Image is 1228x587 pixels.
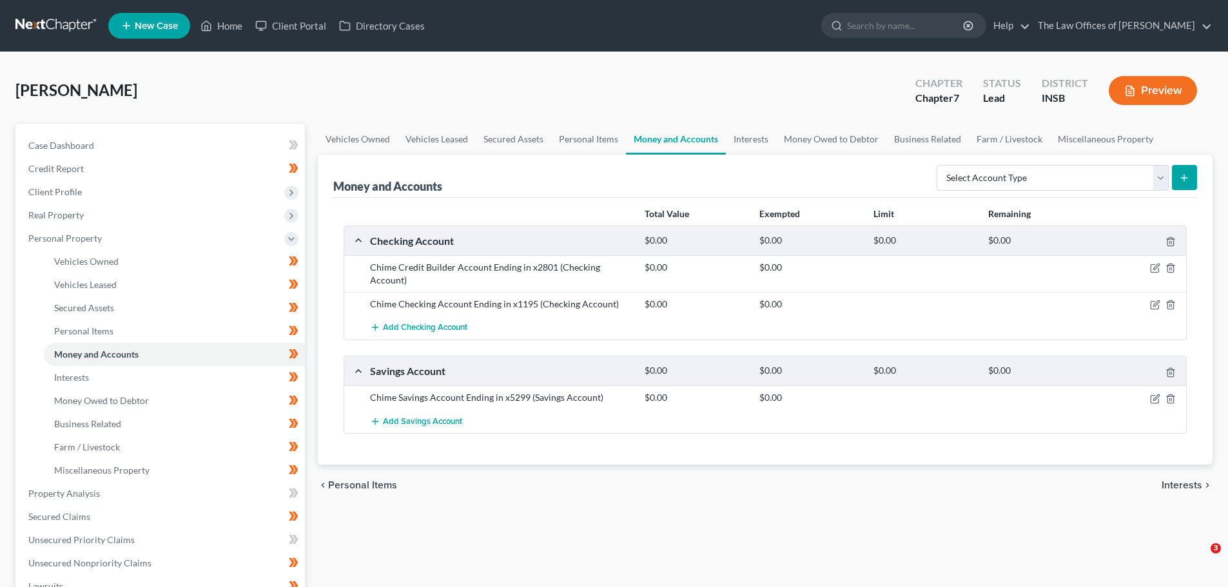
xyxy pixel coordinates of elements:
div: Lead [983,91,1021,106]
span: Business Related [54,418,121,429]
div: $0.00 [753,235,867,247]
div: $0.00 [982,365,1096,377]
span: Add Checking Account [383,323,467,333]
div: $0.00 [982,235,1096,247]
span: Property Analysis [28,488,100,499]
input: Search by name... [847,14,965,37]
span: Money Owed to Debtor [54,395,149,406]
a: Unsecured Priority Claims [18,528,305,552]
div: Chime Checking Account Ending in x1195 (Checking Account) [364,298,638,311]
span: Personal Items [328,480,397,490]
span: 7 [953,91,959,104]
a: Farm / Livestock [969,124,1050,155]
a: Money and Accounts [626,124,726,155]
a: Vehicles Owned [44,250,305,273]
i: chevron_right [1202,480,1213,490]
a: Secured Assets [476,124,551,155]
div: Chime Credit Builder Account Ending in x2801 (Checking Account) [364,261,638,287]
a: Personal Items [44,320,305,343]
a: Miscellaneous Property [1050,124,1161,155]
div: Checking Account [364,234,638,247]
a: Case Dashboard [18,134,305,157]
strong: Exempted [759,208,800,219]
span: Credit Report [28,163,84,174]
span: Unsecured Nonpriority Claims [28,557,151,568]
a: Directory Cases [333,14,431,37]
a: Miscellaneous Property [44,459,305,482]
div: $0.00 [638,391,752,404]
span: Secured Claims [28,511,90,522]
div: $0.00 [753,365,867,377]
span: Interests [54,372,89,383]
button: chevron_left Personal Items [318,480,397,490]
span: Add Savings Account [383,416,462,427]
a: Business Related [44,412,305,436]
span: Client Profile [28,186,82,197]
span: Personal Items [54,325,113,336]
button: Add Savings Account [370,409,462,433]
i: chevron_left [318,480,328,490]
a: Interests [726,124,776,155]
strong: Limit [873,208,894,219]
a: Secured Assets [44,296,305,320]
strong: Remaining [988,208,1031,219]
div: Chapter [915,91,962,106]
div: Chapter [915,76,962,91]
strong: Total Value [645,208,689,219]
a: Money and Accounts [44,343,305,366]
a: Unsecured Nonpriority Claims [18,552,305,575]
div: $0.00 [638,235,752,247]
span: Vehicles Owned [54,256,119,267]
a: Vehicles Owned [318,124,398,155]
span: Farm / Livestock [54,441,120,452]
span: Personal Property [28,233,102,244]
button: Add Checking Account [370,316,467,340]
span: 3 [1211,543,1221,553]
a: Money Owed to Debtor [776,124,886,155]
div: $0.00 [867,365,981,377]
span: Real Property [28,209,84,220]
div: $0.00 [638,365,752,377]
a: Home [194,14,249,37]
span: Vehicles Leased [54,279,117,290]
iframe: Intercom live chat [1184,543,1215,574]
div: Money and Accounts [333,178,442,194]
a: Help [987,14,1030,37]
span: Secured Assets [54,302,114,313]
span: [PERSON_NAME] [15,81,137,99]
span: Case Dashboard [28,140,94,151]
div: Status [983,76,1021,91]
div: INSB [1042,91,1088,106]
a: Credit Report [18,157,305,180]
div: Chime Savings Account Ending in x5299 (Savings Account) [364,391,638,404]
div: $0.00 [753,391,867,404]
a: Business Related [886,124,969,155]
div: $0.00 [638,261,752,274]
a: Personal Items [551,124,626,155]
div: $0.00 [753,298,867,311]
a: Property Analysis [18,482,305,505]
button: Interests chevron_right [1162,480,1213,490]
div: $0.00 [638,298,752,311]
span: Money and Accounts [54,349,139,360]
a: Interests [44,366,305,389]
div: Savings Account [364,364,638,378]
div: District [1042,76,1088,91]
button: Preview [1109,76,1197,105]
a: The Law Offices of [PERSON_NAME] [1031,14,1212,37]
div: $0.00 [753,261,867,274]
a: Farm / Livestock [44,436,305,459]
span: Miscellaneous Property [54,465,150,476]
a: Vehicles Leased [398,124,476,155]
span: Interests [1162,480,1202,490]
a: Money Owed to Debtor [44,389,305,412]
a: Vehicles Leased [44,273,305,296]
a: Secured Claims [18,505,305,528]
a: Client Portal [249,14,333,37]
span: New Case [135,21,178,31]
div: $0.00 [867,235,981,247]
span: Unsecured Priority Claims [28,534,135,545]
